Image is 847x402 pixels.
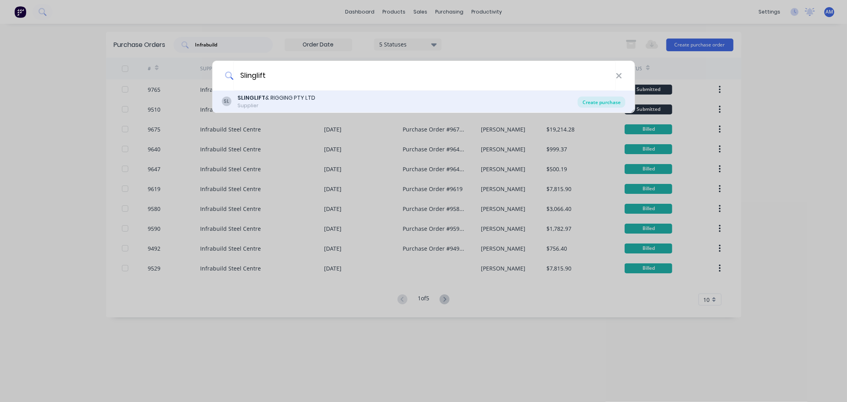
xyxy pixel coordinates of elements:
div: & RIGGING PTY LTD [237,94,315,102]
div: Supplier [237,102,315,109]
input: Enter a supplier name to create a new order... [233,61,616,91]
div: SL [222,97,231,106]
b: SLINGLIFT [237,94,265,102]
div: Create purchase [578,97,625,108]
